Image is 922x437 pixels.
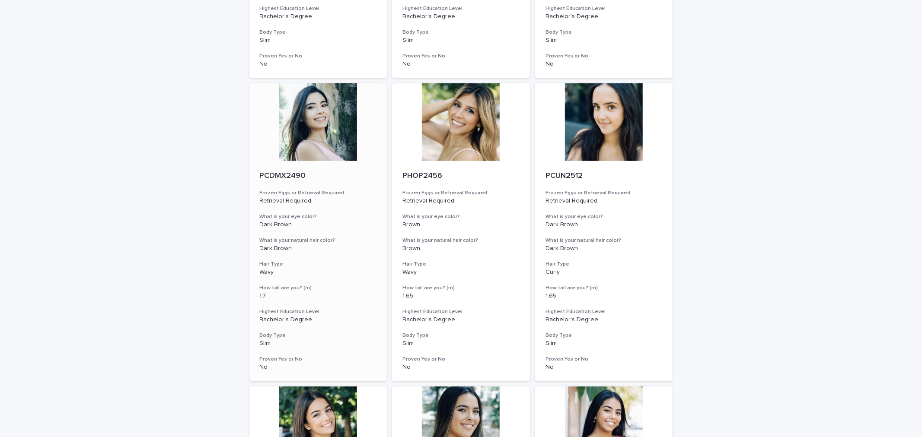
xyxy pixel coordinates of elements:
[260,13,377,20] p: Bachelor's Degree
[546,221,663,228] p: Dark Brown
[546,13,663,20] p: Bachelor's Degree
[402,29,520,36] h3: Body Type
[260,53,377,60] h3: Proven Yes or No
[546,37,663,44] p: Slim
[402,285,520,291] h3: How tall are you? (m)
[402,292,520,300] p: 1.65
[402,269,520,276] p: Wavy
[546,29,663,36] h3: Body Type
[546,190,663,196] h3: Frozen Eggs or Retrieval Required
[402,316,520,323] p: Bachelor's Degree
[402,213,520,220] h3: What is your eye color?
[260,197,377,205] p: Retrieval Required
[402,356,520,363] h3: Proven Yes or No
[546,5,663,12] h3: Highest Education Level
[535,83,673,381] a: PCUN2512Frozen Eggs or Retrieval RequiredRetrieval RequiredWhat is your eye color?Dark BrownWhat ...
[546,316,663,323] p: Bachelor's Degree
[546,171,663,181] p: PCUN2512
[260,29,377,36] h3: Body Type
[260,37,377,44] p: Slim
[260,190,377,196] h3: Frozen Eggs or Retrieval Required
[546,197,663,205] p: Retrieval Required
[546,292,663,300] p: 1.65
[546,213,663,220] h3: What is your eye color?
[546,53,663,60] h3: Proven Yes or No
[402,37,520,44] p: Slim
[260,171,377,181] p: PCDMX2490
[260,356,377,363] h3: Proven Yes or No
[402,332,520,339] h3: Body Type
[402,340,520,347] p: Slim
[546,269,663,276] p: Curly
[546,364,663,371] p: No
[260,213,377,220] h3: What is your eye color?
[260,308,377,315] h3: Highest Education Level
[260,221,377,228] p: Dark Brown
[260,364,377,371] p: No
[402,190,520,196] h3: Frozen Eggs or Retrieval Required
[392,83,530,381] a: PHOP2456Frozen Eggs or Retrieval RequiredRetrieval RequiredWhat is your eye color?BrownWhat is yo...
[546,261,663,268] h3: Hair Type
[260,269,377,276] p: Wavy
[402,245,520,252] p: Brown
[260,332,377,339] h3: Body Type
[402,261,520,268] h3: Hair Type
[546,332,663,339] h3: Body Type
[546,340,663,347] p: Slim
[260,285,377,291] h3: How tall are you? (m)
[260,5,377,12] h3: Highest Education Level
[546,356,663,363] h3: Proven Yes or No
[546,285,663,291] h3: How tall are you? (m)
[249,83,387,381] a: PCDMX2490Frozen Eggs or Retrieval RequiredRetrieval RequiredWhat is your eye color?Dark BrownWhat...
[260,316,377,323] p: Bachelor's Degree
[402,237,520,244] h3: What is your natural hair color?
[402,60,520,68] p: No
[402,53,520,60] h3: Proven Yes or No
[260,261,377,268] h3: Hair Type
[402,308,520,315] h3: Highest Education Level
[402,364,520,371] p: No
[260,237,377,244] h3: What is your natural hair color?
[546,308,663,315] h3: Highest Education Level
[260,340,377,347] p: Slim
[546,60,663,68] p: No
[260,245,377,252] p: Dark Brown
[260,292,377,300] p: 1.7
[402,221,520,228] p: Brown
[402,197,520,205] p: Retrieval Required
[546,237,663,244] h3: What is your natural hair color?
[546,245,663,252] p: Dark Brown
[402,171,520,181] p: PHOP2456
[402,5,520,12] h3: Highest Education Level
[260,60,377,68] p: No
[402,13,520,20] p: Bachelor's Degree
